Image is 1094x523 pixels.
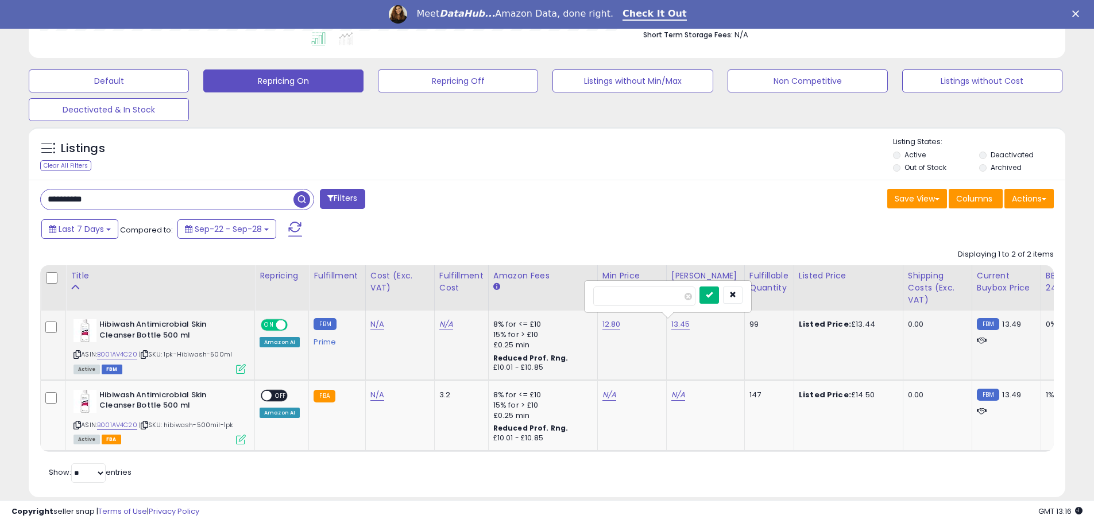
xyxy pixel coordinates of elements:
div: Amazon AI [260,337,300,347]
b: Hibiwash Antimicrobial Skin Cleanser Bottle 500 ml [99,390,239,414]
button: Listings without Cost [902,69,1062,92]
span: 2025-10-6 13:16 GMT [1038,506,1083,517]
div: 8% for <= £10 [493,390,589,400]
div: Shipping Costs (Exc. VAT) [908,270,967,306]
button: Repricing Off [378,69,538,92]
span: Show: entries [49,467,132,478]
div: £14.50 [799,390,894,400]
div: Fulfillment [314,270,360,282]
i: DataHub... [439,8,495,19]
a: B001AV4C20 [97,420,137,430]
div: Prime [314,333,356,347]
div: 99 [749,319,785,330]
span: OFF [286,320,304,330]
button: Deactivated & In Stock [29,98,189,121]
div: Listed Price [799,270,898,282]
a: 13.45 [671,319,690,330]
button: Filters [320,189,365,209]
a: Privacy Policy [149,506,199,517]
a: N/A [602,389,616,401]
h5: Listings [61,141,105,157]
label: Active [904,150,926,160]
div: 147 [749,390,785,400]
b: Short Term Storage Fees: [643,30,733,40]
small: FBM [977,318,999,330]
label: Deactivated [991,150,1034,160]
div: Close [1072,10,1084,17]
div: Repricing [260,270,304,282]
div: 0.00 [908,390,963,400]
span: ON [262,320,276,330]
span: FBM [102,365,122,374]
button: Save View [887,189,947,208]
b: Listed Price: [799,389,851,400]
small: Amazon Fees. [493,282,500,292]
div: £0.25 min [493,340,589,350]
div: £10.01 - £10.85 [493,363,589,373]
div: £10.01 - £10.85 [493,433,589,443]
div: Current Buybox Price [977,270,1036,294]
img: Profile image for Georgie [389,5,407,24]
span: | SKU: hibiwash-500mil-1pk [139,420,233,429]
div: BB Share 24h. [1046,270,1088,294]
div: 15% for > £10 [493,400,589,410]
span: All listings currently available for purchase on Amazon [74,365,100,374]
div: ASIN: [74,390,246,443]
a: N/A [370,319,384,330]
button: Sep-22 - Sep-28 [177,219,276,239]
div: Amazon Fees [493,270,593,282]
a: B001AV4C20 [97,350,137,359]
small: FBM [977,389,999,401]
div: Displaying 1 to 2 of 2 items [958,249,1054,260]
button: Columns [949,189,1003,208]
b: Reduced Prof. Rng. [493,353,569,363]
div: Clear All Filters [40,160,91,171]
label: Archived [991,162,1022,172]
strong: Copyright [11,506,53,517]
b: Listed Price: [799,319,851,330]
a: N/A [439,319,453,330]
span: | SKU: 1pk-Hibiwash-500ml [139,350,232,359]
small: FBM [314,318,336,330]
button: Repricing On [203,69,364,92]
img: 31D8K58MbkL._SL40_.jpg [74,319,96,342]
span: All listings currently available for purchase on Amazon [74,435,100,444]
div: 1% [1046,390,1084,400]
button: Default [29,69,189,92]
div: 0.00 [908,319,963,330]
div: Amazon AI [260,408,300,418]
span: Columns [956,193,992,204]
a: Terms of Use [98,506,147,517]
small: FBA [314,390,335,402]
div: Meet Amazon Data, done right. [416,8,613,20]
div: £13.44 [799,319,894,330]
div: seller snap | | [11,506,199,517]
span: OFF [272,390,290,400]
span: FBA [102,435,121,444]
div: 3.2 [439,390,480,400]
div: Title [71,270,250,282]
div: Min Price [602,270,662,282]
div: 8% for <= £10 [493,319,589,330]
span: Last 7 Days [59,223,104,235]
div: Fulfillment Cost [439,270,484,294]
a: Check It Out [623,8,687,21]
button: Last 7 Days [41,219,118,239]
button: Non Competitive [728,69,888,92]
div: 15% for > £10 [493,330,589,340]
button: Actions [1004,189,1054,208]
div: Cost (Exc. VAT) [370,270,430,294]
div: 0% [1046,319,1084,330]
div: Fulfillable Quantity [749,270,789,294]
div: [PERSON_NAME] [671,270,740,282]
span: N/A [735,29,748,40]
span: Sep-22 - Sep-28 [195,223,262,235]
div: £0.25 min [493,410,589,421]
p: Listing States: [893,137,1065,148]
label: Out of Stock [904,162,946,172]
a: 12.80 [602,319,621,330]
span: 13.49 [1002,319,1021,330]
div: ASIN: [74,319,246,373]
a: N/A [671,389,685,401]
button: Listings without Min/Max [552,69,713,92]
